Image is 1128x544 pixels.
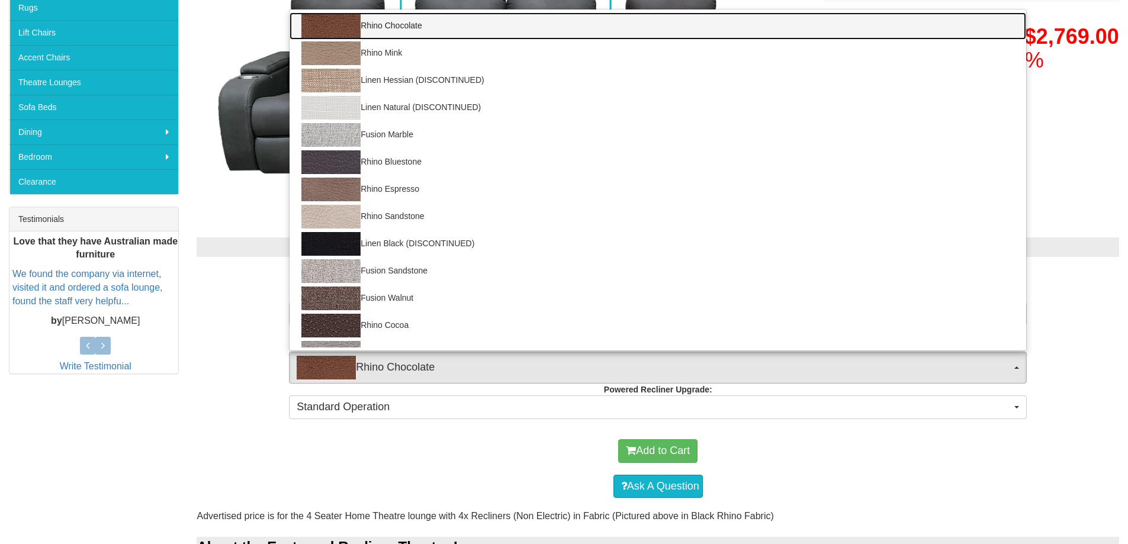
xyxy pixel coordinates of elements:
[290,285,1026,312] a: Fusion Walnut
[301,14,361,38] img: Rhino Chocolate
[966,24,1119,49] span: NOW $2,769.00
[290,230,1026,257] a: Linen Black (DISCONTINUED)
[301,96,361,120] img: Linen Natural (DISCONTINUED)
[290,121,1026,149] a: Fusion Marble
[301,41,361,65] img: Rhino Mink
[301,341,361,365] img: Rhino Lunar
[289,395,1027,419] button: Standard Operation
[618,439,698,463] button: Add to Cart
[289,352,1027,384] button: Rhino ChocolateRhino Chocolate
[290,12,1026,40] a: Rhino Chocolate
[60,361,131,371] a: Write Testimonial
[9,144,178,169] a: Bedroom
[613,475,703,498] a: Ask A Question
[297,356,1011,379] span: Rhino Chocolate
[301,232,361,256] img: Linen Black (DISCONTINUED)
[290,312,1026,339] a: Rhino Cocoa
[9,45,178,70] a: Accent Chairs
[301,123,361,147] img: Fusion Marble
[13,236,178,260] b: Love that they have Australian made furniture
[12,269,163,307] a: We found the company via internet, visited it and ordered a sofa lounge, found the staff very hel...
[290,203,1026,230] a: Rhino Sandstone
[604,385,712,394] strong: Powered Recliner Upgrade:
[12,314,178,328] p: [PERSON_NAME]
[301,150,361,174] img: Rhino Bluestone
[290,94,1026,121] a: Linen Natural (DISCONTINUED)
[301,314,361,337] img: Rhino Cocoa
[301,259,361,283] img: Fusion Sandstone
[290,149,1026,176] a: Rhino Bluestone
[301,287,361,310] img: Fusion Walnut
[9,70,178,95] a: Theatre Lounges
[297,356,356,379] img: Rhino Chocolate
[290,176,1026,203] a: Rhino Espresso
[9,169,178,194] a: Clearance
[9,120,178,144] a: Dining
[9,95,178,120] a: Sofa Beds
[9,207,178,231] div: Testimonials
[51,316,62,326] b: by
[301,205,361,228] img: Rhino Sandstone
[290,339,1026,366] a: Rhino Lunar
[290,67,1026,94] a: Linen Hessian (DISCONTINUED)
[290,257,1026,285] a: Fusion Sandstone
[9,20,178,45] a: Lift Chairs
[197,269,1119,284] h3: Choose from the options below then add to cart
[290,40,1026,67] a: Rhino Mink
[301,69,361,92] img: Linen Hessian (DISCONTINUED)
[301,178,361,201] img: Rhino Espresso
[297,400,1011,415] span: Standard Operation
